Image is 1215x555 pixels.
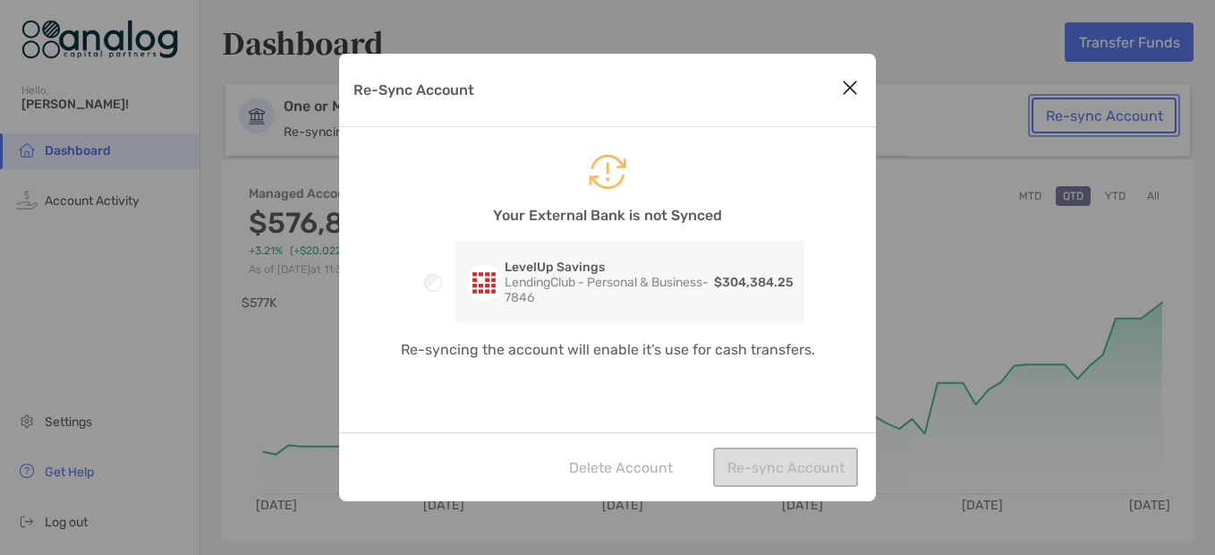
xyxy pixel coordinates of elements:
[505,275,711,305] p: LendingClub - Personal & Business - 7846
[339,204,876,226] p: Your External Bank is not Synced
[837,75,863,102] button: Close modal
[466,265,502,301] img: Icon logo
[353,79,474,101] p: Re-Sync Account
[339,54,876,501] div: Re-Sync Account
[505,260,711,275] p: LevelUp Savings
[714,271,794,294] p: $304,384.25
[339,338,876,361] p: Re-syncing the account will enable it’s use for cash transfers.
